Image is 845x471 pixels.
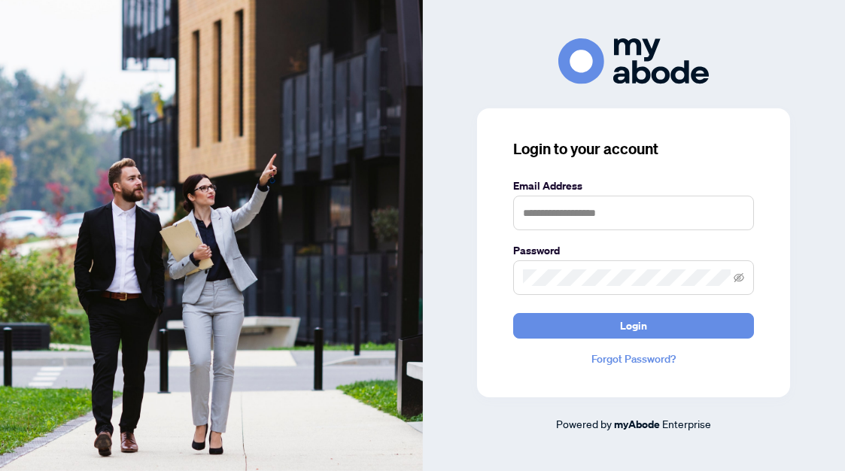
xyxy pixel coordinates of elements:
h3: Login to your account [513,138,754,160]
span: Enterprise [662,417,711,430]
a: Forgot Password? [513,351,754,367]
button: Login [513,313,754,339]
label: Password [513,242,754,259]
label: Email Address [513,178,754,194]
span: Powered by [556,417,612,430]
a: myAbode [614,416,660,433]
span: Login [620,314,647,338]
img: ma-logo [558,38,709,84]
span: eye-invisible [734,272,744,283]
